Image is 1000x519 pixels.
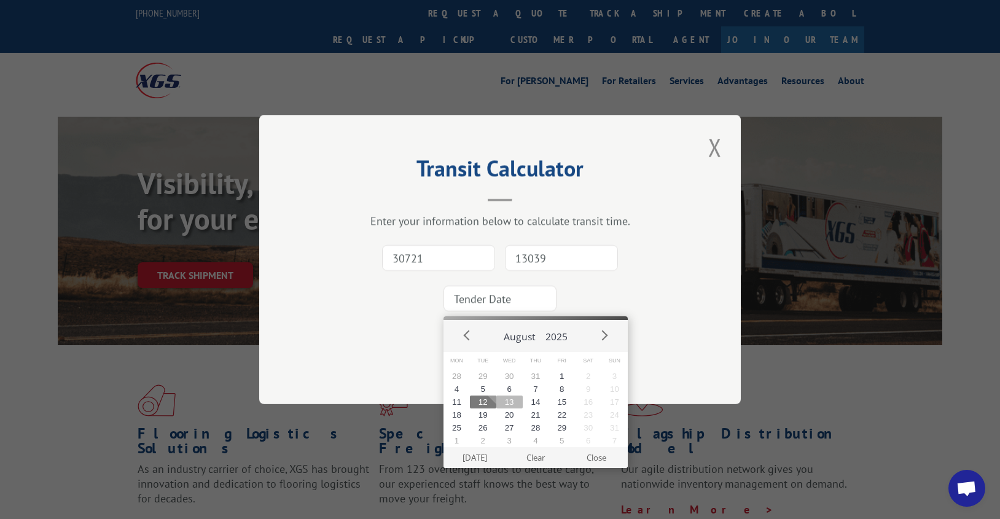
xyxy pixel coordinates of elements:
button: 28 [443,370,470,383]
button: 18 [443,408,470,421]
button: 21 [523,408,549,421]
button: Prev [458,326,477,344]
button: 4 [443,383,470,396]
button: 14 [523,396,549,408]
button: 1 [443,434,470,447]
button: 24 [601,408,628,421]
button: 29 [549,421,575,434]
button: 5 [470,383,496,396]
button: 6 [575,434,601,447]
button: 2 [470,434,496,447]
button: 7 [601,434,628,447]
span: Tue [470,352,496,370]
button: 2 [575,370,601,383]
button: 27 [496,421,523,434]
input: Dest. Zip [505,245,618,271]
button: 3 [496,434,523,447]
button: 31 [601,421,628,434]
button: 19 [470,408,496,421]
button: August [499,320,541,348]
button: 1 [549,370,575,383]
button: 30 [575,421,601,434]
button: 4 [523,434,549,447]
button: 29 [470,370,496,383]
button: 12 [470,396,496,408]
input: Tender Date [443,286,557,311]
button: 9 [575,383,601,396]
button: 11 [443,396,470,408]
span: Mon [443,352,470,370]
button: 25 [443,421,470,434]
button: 22 [549,408,575,421]
span: Wed [496,352,523,370]
span: Fri [549,352,575,370]
button: 10 [601,383,628,396]
span: Thu [523,352,549,370]
button: 13 [496,396,523,408]
button: 31 [523,370,549,383]
input: Origin Zip [382,245,495,271]
button: 30 [496,370,523,383]
span: Sat [575,352,601,370]
button: Close [566,447,627,468]
button: 8 [549,383,575,396]
button: 2025 [541,320,572,348]
button: 6 [496,383,523,396]
button: 23 [575,408,601,421]
button: 26 [470,421,496,434]
button: Close modal [705,130,725,164]
h2: Transit Calculator [321,160,679,183]
div: Enter your information below to calculate transit time. [321,214,679,228]
button: 16 [575,396,601,408]
span: Sun [601,352,628,370]
button: [DATE] [445,447,506,468]
button: Clear [506,447,566,468]
button: 15 [549,396,575,408]
button: 3 [601,370,628,383]
button: 7 [523,383,549,396]
button: 5 [549,434,575,447]
a: Open chat [948,470,985,507]
button: 17 [601,396,628,408]
button: 28 [523,421,549,434]
button: Next [595,326,613,344]
button: 20 [496,408,523,421]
